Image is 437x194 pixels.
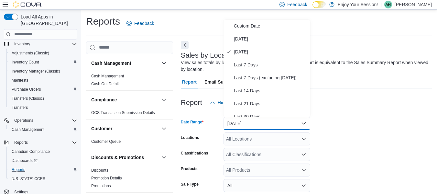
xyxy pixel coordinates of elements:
[91,154,159,161] button: Discounts & Promotions
[91,184,111,188] a: Promotions
[12,105,28,110] span: Transfers
[380,1,382,8] p: |
[234,48,308,56] span: [DATE]
[91,60,131,66] h3: Cash Management
[91,176,122,180] a: Promotion Details
[12,117,36,124] button: Operations
[218,99,252,106] span: Hide Parameters
[86,15,120,28] h1: Reports
[86,109,173,119] div: Compliance
[14,118,33,123] span: Operations
[9,166,77,174] span: Reports
[9,76,31,84] a: Manifests
[234,61,308,69] span: Last 7 Days
[181,151,208,156] label: Classifications
[6,147,80,156] button: Canadian Compliance
[234,100,308,108] span: Last 21 Days
[9,126,77,133] span: Cash Management
[224,117,310,130] button: [DATE]
[6,94,80,103] button: Transfers (Classic)
[9,58,42,66] a: Inventory Count
[9,67,63,75] a: Inventory Manager (Classic)
[12,96,44,101] span: Transfers (Classic)
[14,140,28,145] span: Reports
[9,49,52,57] a: Adjustments (Classic)
[181,99,202,107] h3: Report
[224,179,310,192] button: All
[338,1,378,8] p: Enjoy Your Session!
[6,85,80,94] button: Purchase Orders
[86,72,173,90] div: Cash Management
[86,138,173,148] div: Customer
[12,158,38,163] span: Dashboards
[91,168,108,173] a: Discounts
[204,75,246,88] span: Email Subscription
[181,166,198,171] label: Products
[91,125,159,132] button: Customer
[91,139,121,144] a: Customer Queue
[91,82,121,86] a: Cash Out Details
[12,139,77,146] span: Reports
[234,113,308,120] span: Last 30 Days
[312,1,326,8] input: Dark Mode
[6,156,80,165] a: Dashboards
[124,17,157,30] a: Feedback
[234,74,308,82] span: Last 7 Days (excluding [DATE])
[6,165,80,174] button: Reports
[9,148,77,155] span: Canadian Compliance
[12,40,33,48] button: Inventory
[6,103,80,112] button: Transfers
[6,76,80,85] button: Manifests
[1,116,80,125] button: Operations
[12,117,77,124] span: Operations
[9,58,77,66] span: Inventory Count
[301,167,306,173] button: Open list of options
[6,174,80,183] button: [US_STATE] CCRS
[91,125,112,132] h3: Customer
[91,110,155,115] span: OCS Transaction Submission Details
[181,51,237,59] h3: Sales by Location
[12,87,41,92] span: Purchase Orders
[1,40,80,49] button: Inventory
[9,175,77,183] span: Washington CCRS
[181,41,189,49] button: Next
[9,126,47,133] a: Cash Management
[12,51,49,56] span: Adjustments (Classic)
[181,182,199,187] label: Sale Type
[182,75,197,88] span: Report
[91,97,159,103] button: Compliance
[9,157,40,165] a: Dashboards
[9,95,77,102] span: Transfers (Classic)
[91,60,159,66] button: Cash Management
[384,1,392,8] div: April Hale
[181,120,204,125] label: Date Range
[9,148,52,155] a: Canadian Compliance
[234,22,308,30] span: Custom Date
[9,104,77,111] span: Transfers
[160,59,168,67] button: Cash Management
[9,166,28,174] a: Reports
[181,135,199,140] label: Locations
[9,67,77,75] span: Inventory Manager (Classic)
[12,167,25,172] span: Reports
[287,1,307,8] span: Feedback
[9,157,77,165] span: Dashboards
[6,125,80,134] button: Cash Management
[9,104,30,111] a: Transfers
[9,76,77,84] span: Manifests
[12,176,45,181] span: [US_STATE] CCRS
[160,125,168,132] button: Customer
[6,49,80,58] button: Adjustments (Classic)
[6,58,80,67] button: Inventory Count
[13,1,42,8] img: Cova
[12,40,77,48] span: Inventory
[395,1,432,8] p: [PERSON_NAME]
[224,20,310,117] div: Select listbox
[12,69,60,74] span: Inventory Manager (Classic)
[12,60,39,65] span: Inventory Count
[91,74,124,78] a: Cash Management
[234,35,308,43] span: [DATE]
[12,139,30,146] button: Reports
